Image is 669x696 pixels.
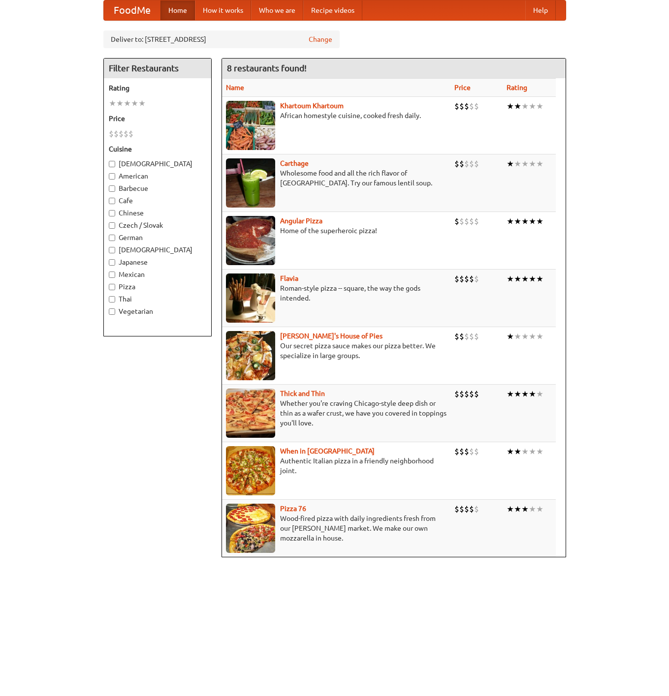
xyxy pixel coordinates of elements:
li: $ [464,389,469,399]
li: $ [469,216,474,227]
input: [DEMOGRAPHIC_DATA] [109,161,115,167]
label: Chinese [109,208,206,218]
li: ★ [138,98,146,109]
li: ★ [507,504,514,514]
li: ★ [529,446,536,457]
input: [DEMOGRAPHIC_DATA] [109,247,115,253]
a: Change [309,34,332,44]
li: $ [459,273,464,284]
li: ★ [514,389,521,399]
li: $ [454,273,459,284]
li: $ [459,216,464,227]
li: ★ [529,216,536,227]
li: $ [474,216,479,227]
a: When in [GEOGRAPHIC_DATA] [280,447,375,455]
li: $ [454,216,459,227]
li: ★ [131,98,138,109]
a: Carthage [280,159,309,167]
li: ★ [514,504,521,514]
li: ★ [521,504,529,514]
img: carthage.jpg [226,158,275,208]
li: $ [474,504,479,514]
b: Khartoum Khartoum [280,102,344,110]
b: Thick and Thin [280,390,325,397]
li: $ [464,216,469,227]
li: $ [469,331,474,342]
img: luigis.jpg [226,331,275,380]
label: Barbecue [109,183,206,193]
li: $ [464,101,469,112]
a: Home [160,0,195,20]
b: [PERSON_NAME]'s House of Pies [280,332,382,340]
a: Flavia [280,274,298,282]
input: Japanese [109,259,115,266]
li: $ [459,389,464,399]
li: $ [459,504,464,514]
a: FoodMe [104,0,160,20]
li: ★ [507,273,514,284]
p: Authentic Italian pizza in a friendly neighborhood joint. [226,456,446,476]
li: $ [459,446,464,457]
img: thick.jpg [226,389,275,438]
li: ★ [536,446,543,457]
li: ★ [521,158,529,169]
li: $ [459,158,464,169]
input: Mexican [109,272,115,278]
p: Wholesome food and all the rich flavor of [GEOGRAPHIC_DATA]. Try our famous lentil soup. [226,168,446,188]
label: Mexican [109,270,206,279]
li: $ [109,128,114,139]
li: ★ [521,101,529,112]
li: $ [454,389,459,399]
img: wheninrome.jpg [226,446,275,495]
input: German [109,235,115,241]
a: Pizza 76 [280,505,306,513]
li: $ [474,158,479,169]
li: $ [469,504,474,514]
li: $ [469,273,474,284]
img: angular.jpg [226,216,275,265]
li: ★ [116,98,124,109]
li: $ [464,273,469,284]
li: ★ [521,331,529,342]
label: [DEMOGRAPHIC_DATA] [109,159,206,169]
p: African homestyle cuisine, cooked fresh daily. [226,111,446,121]
img: flavia.jpg [226,273,275,323]
li: $ [474,331,479,342]
li: $ [128,128,133,139]
label: German [109,233,206,242]
li: $ [469,389,474,399]
li: ★ [514,446,521,457]
li: $ [474,389,479,399]
li: $ [454,504,459,514]
li: ★ [514,331,521,342]
li: ★ [124,98,131,109]
ng-pluralize: 8 restaurants found! [227,63,307,73]
a: Recipe videos [303,0,362,20]
li: ★ [529,101,536,112]
p: Whether you're craving Chicago-style deep dish or thin as a wafer crust, we have you covered in t... [226,398,446,428]
p: Roman-style pizza -- square, the way the gods intended. [226,283,446,303]
li: ★ [521,389,529,399]
label: [DEMOGRAPHIC_DATA] [109,245,206,255]
li: $ [464,504,469,514]
li: ★ [507,389,514,399]
li: $ [459,101,464,112]
input: Chinese [109,210,115,216]
li: ★ [507,101,514,112]
li: $ [464,158,469,169]
a: Angular Pizza [280,217,322,225]
li: $ [454,331,459,342]
li: ★ [521,446,529,457]
li: ★ [529,504,536,514]
li: $ [469,158,474,169]
li: ★ [536,504,543,514]
input: Thai [109,296,115,303]
label: Vegetarian [109,306,206,316]
img: khartoum.jpg [226,101,275,150]
li: $ [464,331,469,342]
input: Czech / Slovak [109,222,115,229]
li: ★ [536,331,543,342]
